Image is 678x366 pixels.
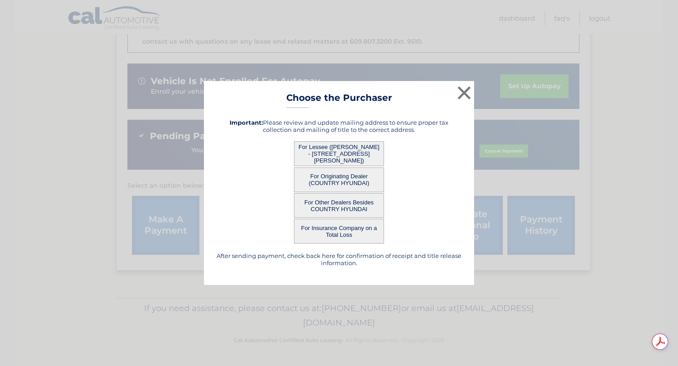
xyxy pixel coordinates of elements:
[294,141,384,166] button: For Lessee ([PERSON_NAME] - [STREET_ADDRESS][PERSON_NAME])
[294,193,384,218] button: For Other Dealers Besides COUNTRY HYUNDAI
[230,119,263,126] strong: Important:
[294,167,384,192] button: For Originating Dealer (COUNTRY HYUNDAI)
[286,92,392,108] h3: Choose the Purchaser
[215,119,463,133] h5: Please review and update mailing address to ensure proper tax collection and mailing of title to ...
[294,219,384,244] button: For Insurance Company on a Total Loss
[215,252,463,267] h5: After sending payment, check back here for confirmation of receipt and title release information.
[455,84,473,102] button: ×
